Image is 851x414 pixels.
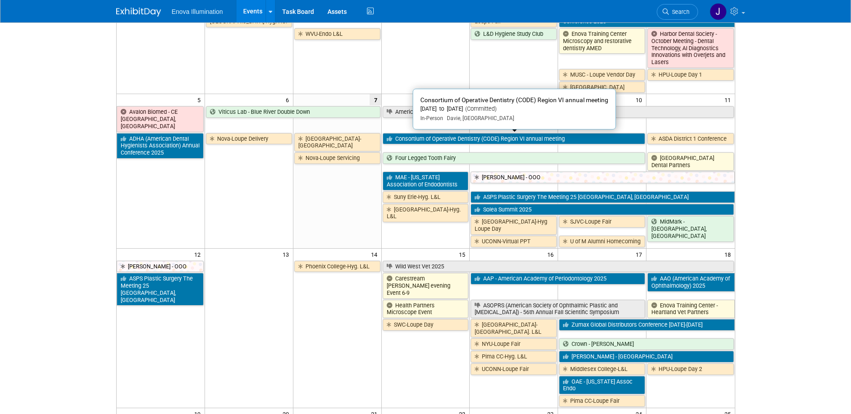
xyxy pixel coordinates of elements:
[559,338,733,350] a: Crown - [PERSON_NAME]
[647,69,733,81] a: HPU-Loupe Day 1
[383,172,469,190] a: MAE - [US_STATE] Association of Endodontists
[647,273,734,291] a: AAO (American Academy of Ophthalmology) 2025
[383,261,734,272] a: Wild West Vet 2025
[710,3,727,20] img: Janelle Tlusty
[193,249,205,260] span: 12
[647,133,733,145] a: ASDA District 1 Conference
[294,28,380,40] a: WVU-Endo L&L
[383,319,469,331] a: SWC-Loupe Day
[294,261,380,272] a: Phoenix College-Hyg. L&L
[559,216,645,228] a: SJVC-Loupe Fair
[117,261,204,272] a: [PERSON_NAME] - OOO
[471,236,557,247] a: UCONN-Virtual PPT
[559,69,645,81] a: MUSC - Loupe Vendor Day
[471,172,734,183] a: [PERSON_NAME] - OOO
[383,106,734,118] a: American Society for Dental Aesthetics
[383,152,646,164] a: Four Legged Tooth Fairy
[117,273,204,306] a: ASPS Plastic Surgery The Meeting 25 [GEOGRAPHIC_DATA], [GEOGRAPHIC_DATA]
[657,4,698,20] a: Search
[116,8,161,17] img: ExhibitDay
[471,351,557,362] a: Pima CC-Hyg. L&L
[471,273,645,285] a: AAP - American Academy of Periodontology 2025
[471,28,557,40] a: L&D Hygiene Study Club
[420,105,608,113] div: [DATE] to [DATE]
[559,28,645,54] a: Enova Training Center Microscopy and restorative dentistry AMED
[647,28,733,68] a: Harbor Dental Society - October Meeting - Dental Technology, AI Diagnostics Innovations with Over...
[559,395,645,407] a: Pima CC-Loupe Fair
[370,249,381,260] span: 14
[647,300,734,318] a: Enova Training Center - Heartland Vet Partners
[647,363,733,375] a: HPU-Loupe Day 2
[383,191,469,203] a: Suny Erie-Hyg. L&L
[458,249,469,260] span: 15
[471,191,734,203] a: ASPS Plastic Surgery The Meeting 25 [GEOGRAPHIC_DATA], [GEOGRAPHIC_DATA]
[724,249,735,260] span: 18
[383,300,469,318] a: Health Partners Microscope Event
[206,133,292,145] a: Nova-Loupe Delivery
[294,152,380,164] a: Nova-Loupe Servicing
[117,133,204,159] a: ADHA (American Dental Hygienists Association) Annual Conference 2025
[559,363,645,375] a: Middlesex College-L&L
[117,106,204,132] a: Avalon Biomed - CE [GEOGRAPHIC_DATA], [GEOGRAPHIC_DATA]
[559,319,734,331] a: Zumax Global Distributors Conference [DATE]-[DATE]
[443,115,514,121] span: Davie, [GEOGRAPHIC_DATA]
[196,94,205,105] span: 5
[669,9,690,15] span: Search
[559,236,645,247] a: U of M Alumni Homecoming
[724,94,735,105] span: 11
[463,105,497,112] span: (Committed)
[285,94,293,105] span: 6
[559,376,645,394] a: OAE - [US_STATE] Assoc Endo
[471,363,557,375] a: UCONN-Loupe Fair
[383,133,646,145] a: Consortium of Operative Dentistry (CODE) Region VI annual meeting
[546,249,558,260] span: 16
[471,216,557,234] a: [GEOGRAPHIC_DATA]-Hyg Loupe Day
[383,273,469,298] a: Carestream [PERSON_NAME] evening Event 6-9
[206,106,380,118] a: Viticus Lab - Blue River Double Down
[647,152,733,171] a: [GEOGRAPHIC_DATA] Dental Partners
[559,351,733,362] a: [PERSON_NAME] - [GEOGRAPHIC_DATA]
[370,94,381,105] span: 7
[294,133,380,151] a: [GEOGRAPHIC_DATA]-[GEOGRAPHIC_DATA]
[172,8,223,15] span: Enova Illumination
[420,115,443,121] span: In-Person
[635,94,646,105] span: 10
[282,249,293,260] span: 13
[420,96,608,103] span: Consortium of Operative Dentistry (CODE) Region VI annual meeting
[635,249,646,260] span: 17
[471,300,645,318] a: ASOPRS (American Society of Ophthalmic Plastic and [MEDICAL_DATA]) - 56th Annual Fall Scientific ...
[471,319,557,337] a: [GEOGRAPHIC_DATA]-[GEOGRAPHIC_DATA]. L&L
[471,338,557,350] a: NYU-Loupe Fair
[471,204,733,216] a: Solea Summit 2025
[559,82,645,93] a: [GEOGRAPHIC_DATA]
[383,204,469,222] a: [GEOGRAPHIC_DATA]-Hyg. L&L
[647,216,733,241] a: MidMark - [GEOGRAPHIC_DATA], [GEOGRAPHIC_DATA]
